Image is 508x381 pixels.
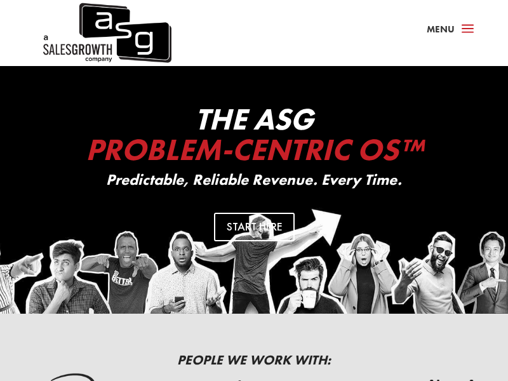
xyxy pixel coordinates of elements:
a: Start Here [214,213,295,241]
span: Menu [427,23,455,36]
p: Predictable, Reliable Revenue. Every Time. [25,171,483,188]
h2: The ASG [25,104,483,171]
span: Problem-Centric OS™ [86,130,423,169]
span: a [458,20,478,39]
